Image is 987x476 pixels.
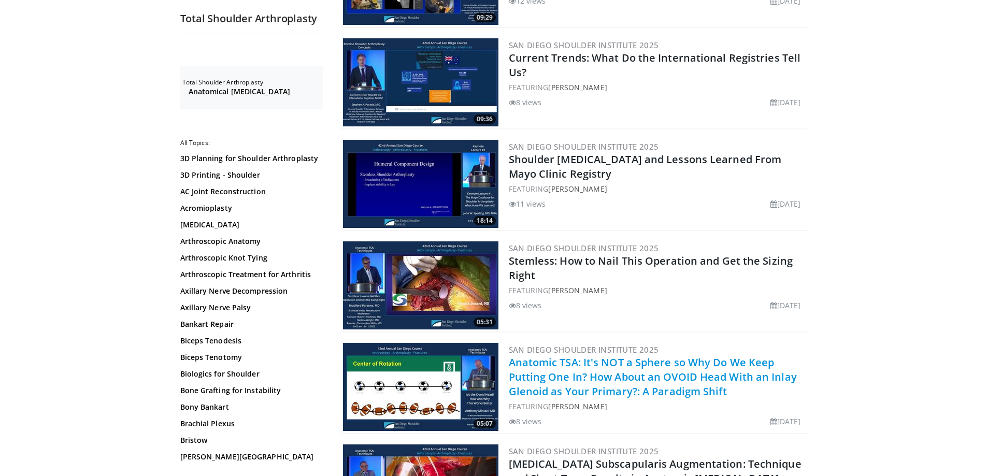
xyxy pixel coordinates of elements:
[180,220,320,230] a: [MEDICAL_DATA]
[180,319,320,329] a: Bankart Repair
[182,78,323,86] h2: Total Shoulder Arthroplasty
[509,40,659,50] a: San Diego Shoulder Institute 2025
[343,38,498,126] a: 09:36
[343,241,498,329] a: 05:31
[180,186,320,197] a: AC Joint Reconstruction
[343,140,498,228] img: 1fa433ee-3a47-47ae-a0db-f357b7ea405c.300x170_q85_crop-smart_upscale.jpg
[509,254,793,282] a: Stemless: How to Nail This Operation and Get the Sizing Right
[180,452,320,462] a: [PERSON_NAME][GEOGRAPHIC_DATA]
[509,300,542,311] li: 8 views
[474,419,496,428] span: 05:07
[509,183,805,194] div: FEATURING
[509,446,659,456] a: San Diego Shoulder Institute 2025
[509,401,805,412] div: FEATURING
[180,369,320,379] a: Biologics for Shoulder
[509,344,659,355] a: San Diego Shoulder Institute 2025
[343,343,498,431] img: 886e548a-6b51-4996-8fd2-ff912267bf5d.300x170_q85_crop-smart_upscale.jpg
[509,198,546,209] li: 11 views
[180,419,320,429] a: Brachial Plexus
[189,86,320,97] a: Anatomical [MEDICAL_DATA]
[180,352,320,363] a: Biceps Tenotomy
[343,38,498,126] img: 1e75973e-38f7-4598-90b2-724741f233eb.300x170_q85_crop-smart_upscale.jpg
[548,401,607,411] a: [PERSON_NAME]
[509,51,801,79] a: Current Trends: What Do the International Registries Tell Us?
[770,198,801,209] li: [DATE]
[180,286,320,296] a: Axillary Nerve Decompression
[770,300,801,311] li: [DATE]
[509,97,542,108] li: 8 views
[343,140,498,228] a: 18:14
[509,355,797,398] a: Anatomic TSA: It's NOT a Sphere so Why Do We Keep Putting One In? How About an OVOID Head With an...
[180,336,320,346] a: Biceps Tenodesis
[509,141,659,152] a: San Diego Shoulder Institute 2025
[343,343,498,431] a: 05:07
[180,402,320,412] a: Bony Bankart
[180,170,320,180] a: 3D Printing - Shoulder
[509,82,805,93] div: FEATURING
[180,139,323,147] h2: All Topics:
[509,152,782,181] a: Shoulder [MEDICAL_DATA] and Lessons Learned From Mayo Clinic Registry
[548,82,607,92] a: [PERSON_NAME]
[509,243,659,253] a: San Diego Shoulder Institute 2025
[180,236,320,247] a: Arthroscopic Anatomy
[770,97,801,108] li: [DATE]
[180,153,320,164] a: 3D Planning for Shoulder Arthroplasty
[474,114,496,124] span: 09:36
[474,13,496,22] span: 09:29
[180,203,320,213] a: Acromioplasty
[343,241,498,329] img: 5f6dd453-bf3e-4438-9492-4acd00a8472a.300x170_q85_crop-smart_upscale.jpg
[180,302,320,313] a: Axillary Nerve Palsy
[548,184,607,194] a: [PERSON_NAME]
[474,216,496,225] span: 18:14
[180,269,320,280] a: Arthroscopic Treatment for Arthritis
[509,285,805,296] div: FEATURING
[770,416,801,427] li: [DATE]
[180,385,320,396] a: Bone Grafting for Instability
[180,253,320,263] a: Arthroscopic Knot Tying
[548,285,607,295] a: [PERSON_NAME]
[509,416,542,427] li: 8 views
[180,435,320,445] a: Bristow
[180,12,325,25] h2: Total Shoulder Arthroplasty
[474,318,496,327] span: 05:31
